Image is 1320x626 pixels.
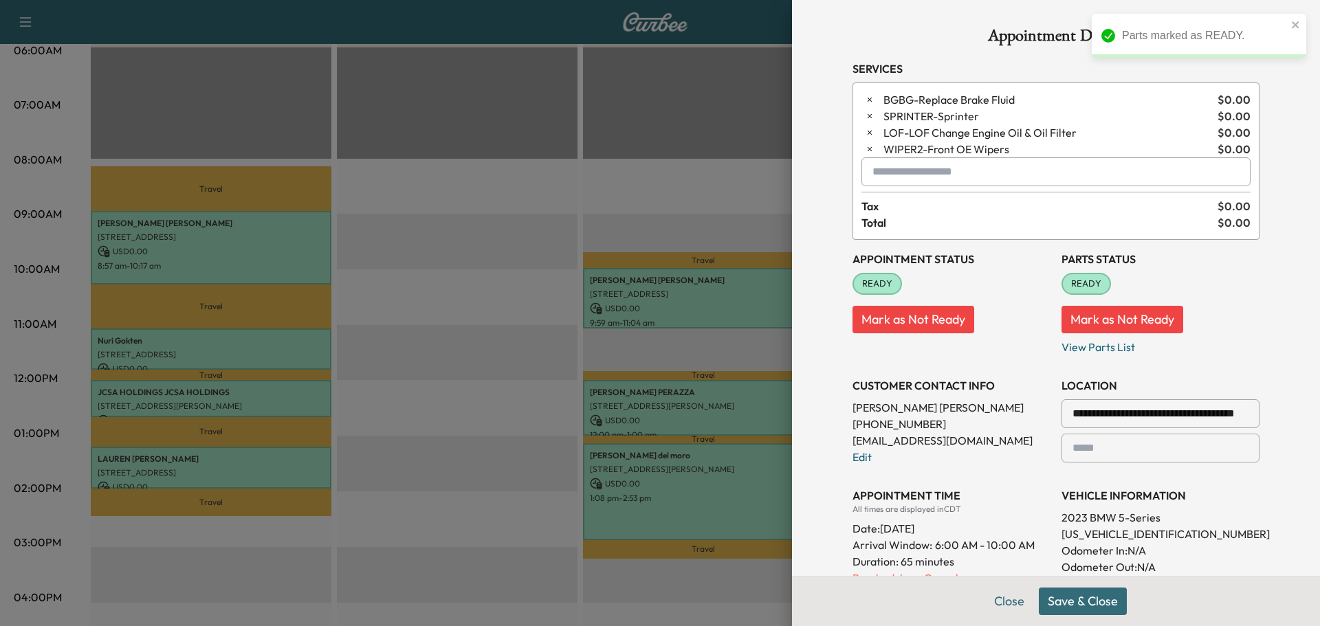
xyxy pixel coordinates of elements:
span: $ 0.00 [1218,198,1251,214]
p: Odometer Out: N/A [1061,559,1259,575]
h3: APPOINTMENT TIME [852,487,1050,504]
p: [PERSON_NAME] [PERSON_NAME] [852,399,1050,416]
h3: VEHICLE INFORMATION [1061,487,1259,504]
h3: Appointment Status [852,251,1050,267]
button: close [1291,19,1301,30]
p: Odometer In: N/A [1061,542,1259,559]
span: Front OE Wipers [883,141,1212,157]
span: $ 0.00 [1218,214,1251,231]
h3: CUSTOMER CONTACT INFO [852,377,1050,394]
span: READY [1063,277,1110,291]
p: [US_VEHICLE_IDENTIFICATION_NUMBER] [1061,526,1259,542]
p: [EMAIL_ADDRESS][DOMAIN_NAME] [852,432,1050,449]
div: All times are displayed in CDT [852,504,1050,515]
span: $ 0.00 [1218,91,1251,108]
p: View Parts List [1061,333,1259,355]
div: Parts marked as READY. [1122,27,1287,44]
h3: LOCATION [1061,377,1259,394]
span: $ 0.00 [1218,141,1251,157]
h3: Parts Status [1061,251,1259,267]
button: Close [985,588,1033,615]
p: Reschedule or Cancel [852,570,1050,586]
p: Arrival Window: [852,537,1050,553]
span: $ 0.00 [1218,124,1251,141]
p: [PHONE_NUMBER] [852,416,1050,432]
span: Replace Brake Fluid [883,91,1212,108]
span: Sprinter [883,108,1212,124]
h1: Appointment Details [852,27,1259,49]
h3: Services [852,60,1259,77]
button: Mark as Not Ready [852,306,974,333]
a: Edit [852,450,872,464]
span: READY [854,277,901,291]
p: Duration: 65 minutes [852,553,1050,570]
span: $ 0.00 [1218,108,1251,124]
div: Date: [DATE] [852,515,1050,537]
span: 6:00 AM - 10:00 AM [935,537,1035,553]
p: 2023 BMW 5-Series [1061,509,1259,526]
button: Mark as Not Ready [1061,306,1183,333]
span: Tax [861,198,1218,214]
span: Total [861,214,1218,231]
button: Save & Close [1039,588,1127,615]
span: LOF Change Engine Oil & Oil Filter [883,124,1212,141]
